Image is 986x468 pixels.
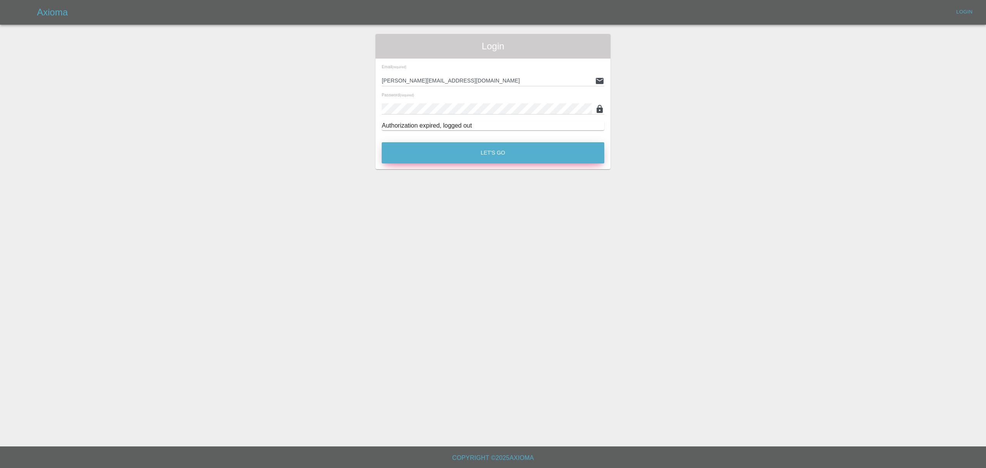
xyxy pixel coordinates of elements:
[382,121,604,130] div: Authorization expired, logged out
[392,66,406,69] small: (required)
[400,94,414,97] small: (required)
[6,453,980,463] h6: Copyright © 2025 Axioma
[37,6,68,19] h5: Axioma
[382,93,414,97] span: Password
[382,40,604,52] span: Login
[952,6,977,18] a: Login
[382,64,406,69] span: Email
[382,142,604,163] button: Let's Go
